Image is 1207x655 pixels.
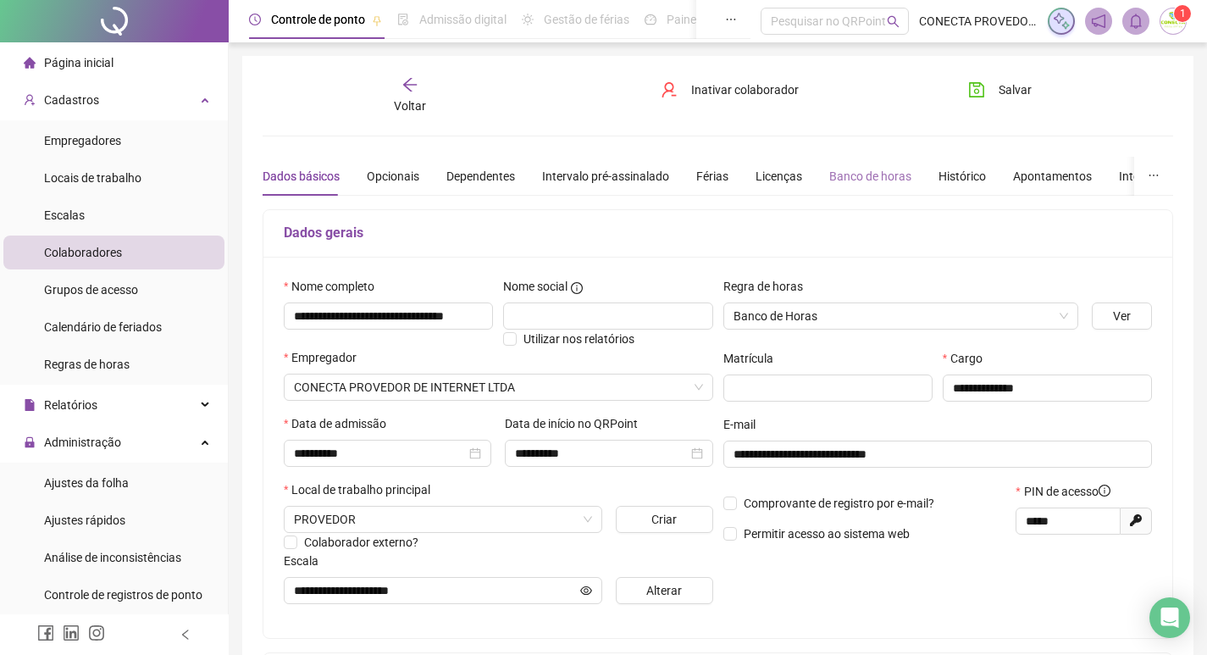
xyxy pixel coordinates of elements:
[284,552,329,570] label: Escala
[44,320,162,334] span: Calendário de feriados
[419,13,507,26] span: Admissão digital
[616,506,713,533] button: Criar
[1024,482,1110,501] span: PIN de acesso
[1113,307,1131,325] span: Ver
[63,624,80,641] span: linkedin
[44,208,85,222] span: Escalas
[284,223,1152,243] h5: Dados gerais
[1128,14,1143,29] span: bell
[744,527,910,541] span: Permitir acesso ao sistema web
[294,507,592,532] span: RUA JOEL NUNES, 114, QUIXERAMOBIM-CE
[249,14,261,25] span: clock-circle
[44,283,138,297] span: Grupos de acesso
[372,15,382,25] span: pushpin
[284,348,368,367] label: Empregador
[1013,167,1092,186] div: Apontamentos
[24,399,36,411] span: file
[24,94,36,106] span: user-add
[88,624,105,641] span: instagram
[367,167,419,186] div: Opcionais
[887,15,900,28] span: search
[1052,12,1071,31] img: sparkle-icon.fc2bf0ac1784a2077858766a79e2daf3.svg
[667,13,733,26] span: Painel do DP
[1160,8,1186,34] img: 34453
[44,56,114,69] span: Página inicial
[44,358,130,371] span: Regras de horas
[691,80,799,99] span: Inativar colaborador
[571,282,583,294] span: info-circle
[44,134,121,147] span: Empregadores
[616,577,713,604] button: Alterar
[44,246,122,259] span: Colaboradores
[271,13,365,26] span: Controle de ponto
[955,76,1044,103] button: Salvar
[938,167,986,186] div: Histórico
[37,624,54,641] span: facebook
[1092,303,1152,330] button: Ver
[24,436,36,448] span: lock
[397,14,409,25] span: file-done
[651,510,677,529] span: Criar
[1149,597,1190,638] div: Open Intercom Messenger
[734,303,1068,329] span: Banco de Horas
[284,277,385,296] label: Nome completo
[1180,8,1186,19] span: 1
[544,13,629,26] span: Gestão de férias
[304,536,418,549] span: Colaborador externo?
[44,551,181,564] span: Análise de inconsistências
[1148,169,1160,181] span: ellipsis
[24,57,36,69] span: home
[542,167,669,186] div: Intervalo pré-assinalado
[696,167,728,186] div: Férias
[294,375,703,400] span: CONECTA PROVEDOR DE INTERNET LTDA
[1119,167,1182,186] div: Integrações
[284,414,397,433] label: Data de admissão
[263,167,340,186] div: Dados básicos
[394,99,426,113] span: Voltar
[723,277,814,296] label: Regra de horas
[522,14,534,25] span: sun
[829,167,911,186] div: Banco de horas
[968,81,985,98] span: save
[919,12,1038,31] span: CONECTA PROVEDOR DE INTERNET LTDA
[1134,157,1173,196] button: ellipsis
[744,497,934,510] span: Comprovante de registro por e-mail?
[756,167,802,186] div: Licenças
[503,277,568,296] span: Nome social
[44,93,99,107] span: Cadastros
[1091,14,1106,29] span: notification
[723,349,784,368] label: Matrícula
[284,480,441,499] label: Local de trabalho principal
[44,588,202,602] span: Controle de registros de ponto
[1174,5,1191,22] sup: Atualize o seu contato no menu Meus Dados
[44,476,129,490] span: Ajustes da folha
[44,513,125,527] span: Ajustes rápidos
[44,436,121,449] span: Administração
[661,81,678,98] span: user-delete
[401,76,418,93] span: arrow-left
[44,171,141,185] span: Locais de trabalho
[180,629,191,641] span: left
[648,76,811,103] button: Inativar colaborador
[505,414,649,433] label: Data de início no QRPoint
[723,415,767,434] label: E-mail
[523,332,634,346] span: Utilizar nos relatórios
[1099,485,1110,497] span: info-circle
[645,14,656,25] span: dashboard
[943,349,994,368] label: Cargo
[44,398,97,412] span: Relatórios
[446,167,515,186] div: Dependentes
[725,14,737,25] span: ellipsis
[646,581,682,600] span: Alterar
[999,80,1032,99] span: Salvar
[580,585,592,597] span: eye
